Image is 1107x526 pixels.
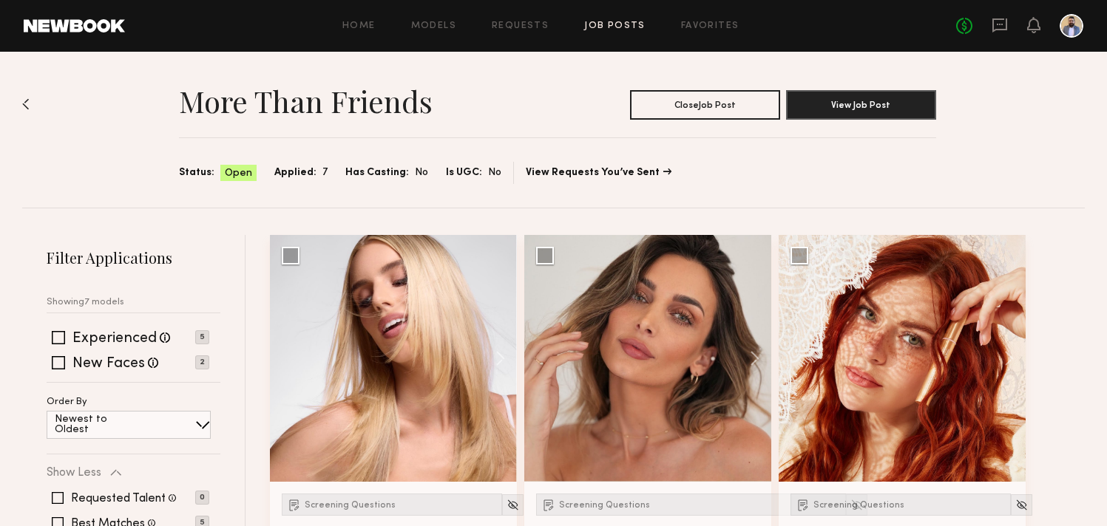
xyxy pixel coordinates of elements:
[345,165,409,181] span: Has Casting:
[446,165,482,181] span: Is UGC:
[274,165,316,181] span: Applied:
[179,165,214,181] span: Status:
[71,493,166,505] label: Requested Talent
[195,330,209,344] p: 5
[305,501,396,510] span: Screening Questions
[179,83,433,120] h1: More Than Friends
[195,355,209,369] p: 2
[55,414,143,435] p: Newest to Oldest
[415,165,428,181] span: No
[195,491,209,505] p: 0
[559,501,650,510] span: Screening Questions
[786,90,936,120] button: View Job Post
[22,98,30,110] img: Back to previous page
[342,21,376,31] a: Home
[541,497,556,512] img: Submission Icon
[225,166,252,181] span: Open
[47,397,87,407] p: Order By
[72,332,157,346] label: Experienced
[630,90,780,120] button: CloseJob Post
[584,21,646,31] a: Job Posts
[796,497,810,512] img: Submission Icon
[47,298,124,307] p: Showing 7 models
[72,357,145,372] label: New Faces
[488,165,501,181] span: No
[492,21,549,31] a: Requests
[526,168,671,178] a: View Requests You’ve Sent
[47,467,101,479] p: Show Less
[681,21,739,31] a: Favorites
[507,499,519,511] img: Unhide Model
[813,501,904,510] span: Screening Questions
[1015,499,1028,511] img: Unhide Model
[322,165,328,181] span: 7
[287,497,302,512] img: Submission Icon
[47,247,220,267] h2: Filter Applications
[411,21,456,31] a: Models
